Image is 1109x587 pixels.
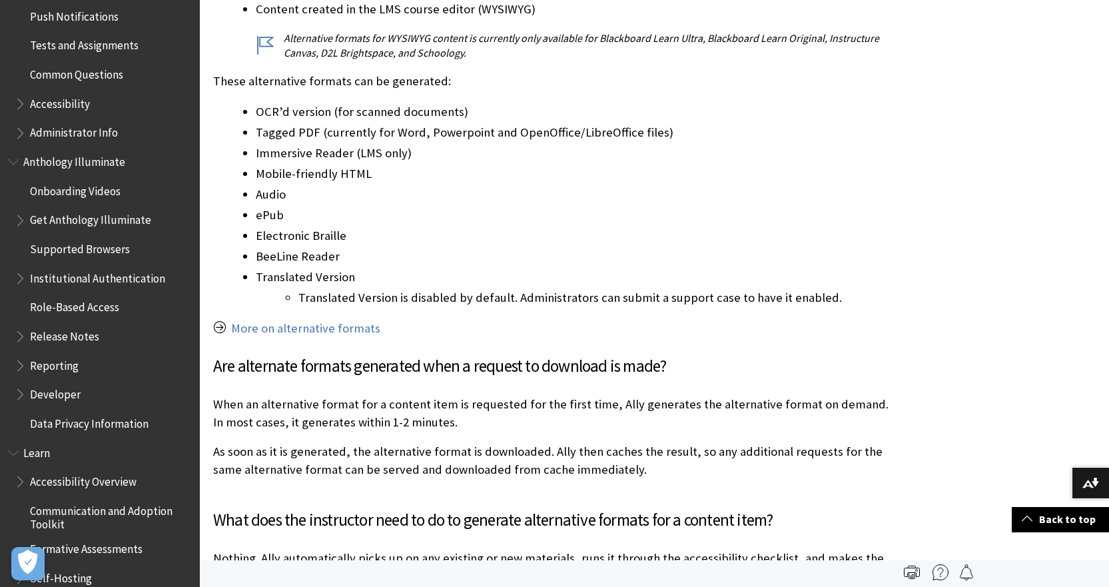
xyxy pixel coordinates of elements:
span: Onboarding Videos [30,180,121,198]
p: When an alternative format for a content item is requested for the first time, Ally generates the... [213,396,899,430]
span: Communication and Adoption Toolkit [30,500,190,531]
span: Anthology Illuminate [23,151,125,169]
p: As soon as it is generated, the alternative format is downloaded. Ally then caches the result, so... [213,443,899,478]
span: Developer [30,383,81,401]
span: Role-Based Access [30,296,119,314]
span: Formative Assessments [30,538,143,556]
li: Mobile-friendly HTML [256,165,899,183]
nav: Book outline for Anthology Illuminate [8,151,192,435]
button: Open Preferences [11,547,45,580]
span: Push Notifications [30,5,119,23]
h3: Are alternate formats generated when a request to download is made? [213,354,899,379]
img: More help [932,564,948,580]
li: Electronic Braille [256,227,899,245]
span: Data Privacy Information [30,412,149,430]
span: Accessibility [30,93,90,111]
span: Self-Hosting [30,567,92,585]
li: Immersive Reader (LMS only) [256,144,899,163]
a: More on alternative formats [231,320,380,336]
li: BeeLine Reader [256,247,899,266]
span: Accessibility Overview [30,470,137,488]
img: Print [904,564,920,580]
p: Nothing. Ally automatically picks up on any existing or new materials, runs it through the access... [213,550,899,584]
li: ePub [256,206,899,225]
span: Get Anthology Illuminate [30,209,151,227]
a: Back to top [1012,507,1109,532]
li: Tagged PDF (currently for Word, Powerpoint and OpenOffice/LibreOffice files) [256,123,899,142]
span: Institutional Authentication [30,267,165,285]
span: Reporting [30,354,79,372]
span: Common Questions [30,63,123,81]
p: These alternative formats can be generated: [213,73,899,90]
li: OCR’d version (for scanned documents) [256,103,899,121]
li: Audio [256,185,899,204]
span: Administrator Info [30,122,118,140]
span: Supported Browsers [30,238,130,256]
p: Alternative formats for WYSIWYG content is currently only available for Blackboard Learn Ultra, B... [256,31,899,61]
span: Learn [23,442,50,460]
span: Tests and Assignments [30,35,139,53]
li: Translated Version is disabled by default. Administrators can submit a support case to have it en... [298,289,899,307]
li: Translated Version [256,268,899,307]
h3: What does the instructor need to do to generate alternative formats for a content item? [213,508,899,533]
img: Follow this page [958,564,974,580]
p: Content created in the LMS course editor (WYSIWYG) [256,1,899,18]
span: Release Notes [30,325,99,343]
